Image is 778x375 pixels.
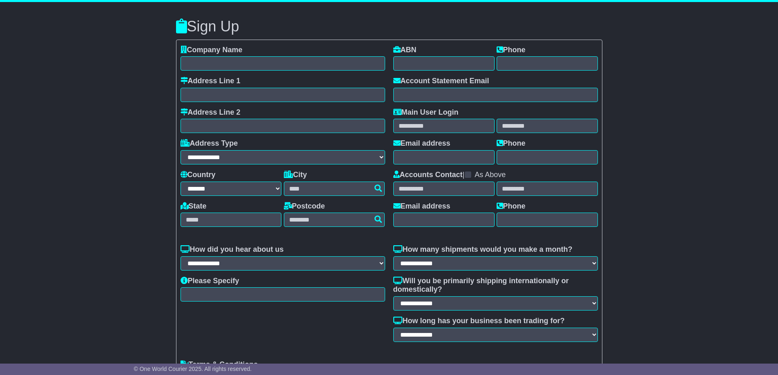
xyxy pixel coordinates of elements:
[181,245,284,254] label: How did you hear about us
[497,46,526,55] label: Phone
[393,202,450,211] label: Email address
[393,245,573,254] label: How many shipments would you make a month?
[497,139,526,148] label: Phone
[284,171,307,180] label: City
[284,202,325,211] label: Postcode
[393,77,489,86] label: Account Statement Email
[393,139,450,148] label: Email address
[181,171,216,180] label: Country
[181,108,241,117] label: Address Line 2
[181,46,243,55] label: Company Name
[475,171,506,180] label: As Above
[181,77,241,86] label: Address Line 1
[181,202,207,211] label: State
[176,18,602,35] h3: Sign Up
[393,171,598,182] div: |
[181,277,239,286] label: Please Specify
[181,360,258,369] label: Terms & Conditions
[134,366,252,372] span: © One World Courier 2025. All rights reserved.
[393,171,463,180] label: Accounts Contact
[181,139,238,148] label: Address Type
[393,108,459,117] label: Main User Login
[393,277,598,294] label: Will you be primarily shipping internationally or domestically?
[393,317,565,326] label: How long has your business been trading for?
[497,202,526,211] label: Phone
[393,46,417,55] label: ABN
